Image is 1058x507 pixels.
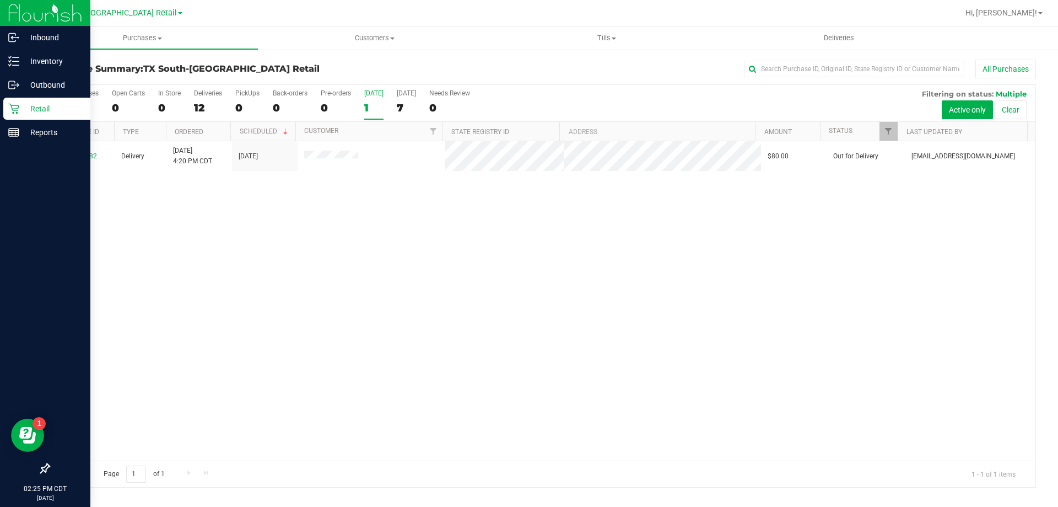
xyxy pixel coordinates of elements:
span: Multiple [996,89,1027,98]
button: Clear [995,100,1027,119]
span: Deliveries [809,33,869,43]
iframe: Resource center unread badge [33,417,46,430]
div: In Store [158,89,181,97]
a: Customers [258,26,490,50]
p: [DATE] [5,494,85,502]
a: Purchases [26,26,258,50]
div: 1 [364,102,384,114]
button: All Purchases [975,60,1036,78]
inline-svg: Outbound [8,79,19,90]
div: 12 [194,102,222,114]
div: 7 [397,102,416,114]
span: [DATE] 4:20 PM CDT [173,146,212,167]
a: Ordered [175,128,203,136]
p: 02:25 PM CDT [5,484,85,494]
span: [DATE] [239,151,258,162]
a: Status [829,127,852,135]
span: TX South-[GEOGRAPHIC_DATA] Retail [43,8,177,18]
a: Tills [490,26,722,50]
span: Filtering on status: [922,89,994,98]
a: Filter [879,122,898,141]
input: Search Purchase ID, Original ID, State Registry ID or Customer Name... [744,61,964,77]
inline-svg: Inbound [8,32,19,43]
div: Deliveries [194,89,222,97]
div: Pre-orders [321,89,351,97]
a: Scheduled [240,127,290,135]
p: Inventory [19,55,85,68]
th: Address [559,122,755,141]
p: Outbound [19,78,85,92]
a: Type [123,128,139,136]
div: PickUps [235,89,260,97]
a: Filter [424,122,442,141]
inline-svg: Retail [8,103,19,114]
p: Reports [19,126,85,139]
div: 0 [158,102,181,114]
span: Customers [259,33,490,43]
a: Customer [304,127,338,135]
a: State Registry ID [451,128,509,136]
div: 0 [273,102,307,114]
p: Retail [19,102,85,115]
span: Tills [491,33,722,43]
a: Amount [764,128,792,136]
div: Needs Review [429,89,470,97]
h3: Purchase Summary: [48,64,377,74]
input: 1 [126,466,146,483]
div: Back-orders [273,89,307,97]
button: Active only [942,100,993,119]
span: Page of 1 [94,466,174,483]
span: Delivery [121,151,144,162]
p: Inbound [19,31,85,44]
a: Last Updated By [906,128,962,136]
span: TX South-[GEOGRAPHIC_DATA] Retail [143,63,320,74]
a: Deliveries [723,26,955,50]
inline-svg: Inventory [8,56,19,67]
div: 0 [112,102,145,114]
div: 0 [321,102,351,114]
span: $80.00 [768,151,789,162]
div: Open Carts [112,89,145,97]
div: [DATE] [397,89,416,97]
iframe: Resource center [11,419,44,452]
div: 0 [429,102,470,114]
div: [DATE] [364,89,384,97]
inline-svg: Reports [8,127,19,138]
div: 0 [235,102,260,114]
span: Hi, [PERSON_NAME]! [965,8,1037,17]
span: Purchases [27,33,258,43]
span: [EMAIL_ADDRESS][DOMAIN_NAME] [911,151,1015,162]
span: Out for Delivery [833,151,878,162]
span: 1 - 1 of 1 items [963,466,1024,482]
